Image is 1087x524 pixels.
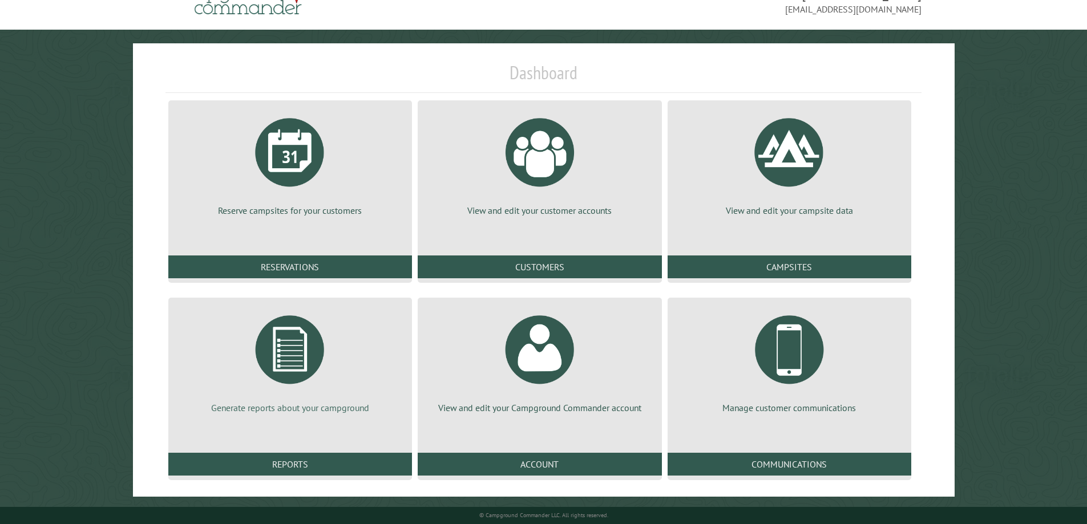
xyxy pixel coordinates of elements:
[168,255,412,278] a: Reservations
[681,204,898,217] p: View and edit your campsite data
[479,511,608,519] small: © Campground Commander LLC. All rights reserved.
[182,401,398,414] p: Generate reports about your campground
[431,401,648,414] p: View and edit your Campground Commander account
[182,204,398,217] p: Reserve campsites for your customers
[668,453,911,476] a: Communications
[431,109,648,217] a: View and edit your customer accounts
[681,307,898,414] a: Manage customer communications
[431,307,648,414] a: View and edit your Campground Commander account
[668,255,911,278] a: Campsites
[182,307,398,414] a: Generate reports about your campground
[418,255,661,278] a: Customers
[182,109,398,217] a: Reserve campsites for your customers
[168,453,412,476] a: Reports
[165,62,922,93] h1: Dashboard
[431,204,648,217] p: View and edit your customer accounts
[681,109,898,217] a: View and edit your campsite data
[681,401,898,414] p: Manage customer communications
[418,453,661,476] a: Account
